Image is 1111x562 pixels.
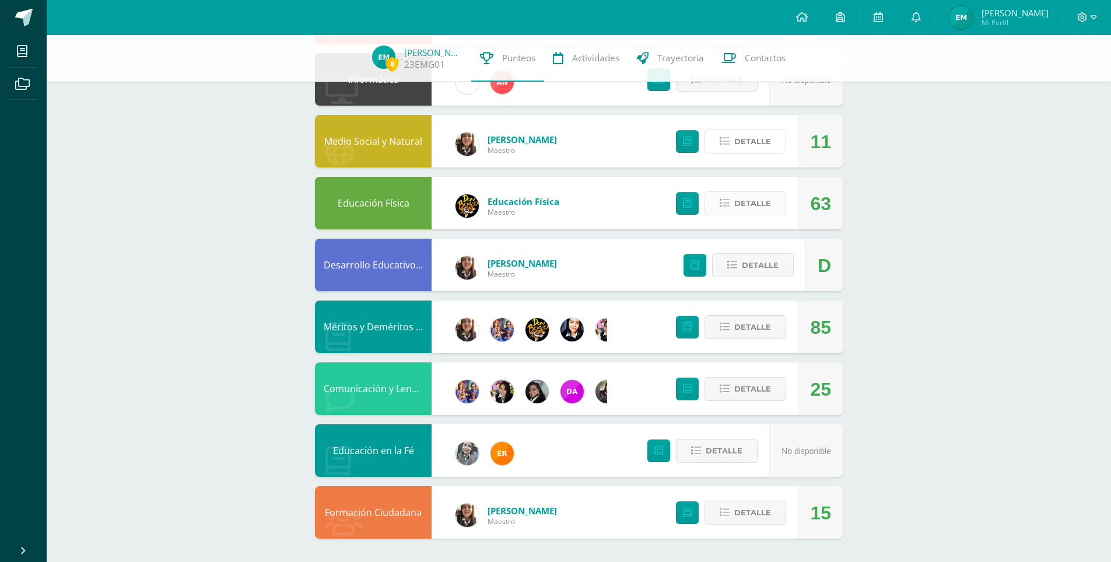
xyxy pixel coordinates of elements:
[745,52,786,64] span: Contactos
[781,446,831,456] span: No disponible
[560,380,584,403] img: 20293396c123fa1d0be50d4fd90c658f.png
[713,35,794,82] a: Contactos
[488,516,557,526] span: Maestro
[734,131,771,152] span: Detalle
[488,145,557,155] span: Maestro
[742,254,779,276] span: Detalle
[490,318,514,341] img: 3f4c0a665c62760dc8d25f6423ebedea.png
[488,196,559,207] span: Educación Física
[810,116,831,168] div: 11
[315,239,432,291] div: Desarrollo Educativo y Proyecto de Vida
[315,115,432,167] div: Medio Social y Natural
[455,442,479,465] img: cba4c69ace659ae4cf02a5761d9a2473.png
[818,239,831,292] div: D
[488,207,559,217] span: Maestro
[810,363,831,416] div: 25
[705,315,786,339] button: Detalle
[734,502,771,523] span: Detalle
[488,269,557,279] span: Maestro
[385,57,398,71] span: 8
[705,130,786,153] button: Detalle
[490,380,514,403] img: 282f7266d1216b456af8b3d5ef4bcc50.png
[455,132,479,156] img: 2000ab86f3df8f62229e1ec2f247c910.png
[315,362,432,415] div: Comunicación y Lenguaje L.3 (Inglés y Laboratorio)
[595,318,619,341] img: 282f7266d1216b456af8b3d5ef4bcc50.png
[657,52,704,64] span: Trayectoria
[734,193,771,214] span: Detalle
[544,35,628,82] a: Actividades
[488,257,557,269] span: [PERSON_NAME]
[810,487,831,539] div: 15
[525,380,549,403] img: 7bd163c6daa573cac875167af135d202.png
[455,71,479,94] img: cae4b36d6049cd6b8500bd0f72497672.png
[490,71,514,94] img: 35a1f8cfe552b0525d1a6bbd90ff6c8c.png
[315,177,432,229] div: Educación Física
[734,378,771,400] span: Detalle
[628,35,713,82] a: Trayectoria
[810,301,831,354] div: 85
[705,191,786,215] button: Detalle
[315,424,432,477] div: Educación en la Fé
[404,47,462,58] a: [PERSON_NAME]
[372,46,395,69] img: 8c14a80406261e4038450a0cddff8716.png
[706,440,742,462] span: Detalle
[734,316,771,338] span: Detalle
[676,439,758,463] button: Detalle
[315,486,432,539] div: Formación Ciudadana
[471,35,544,82] a: Punteos
[502,52,535,64] span: Punteos
[712,253,794,277] button: Detalle
[488,505,557,516] span: [PERSON_NAME]
[595,380,619,403] img: f727c7009b8e908c37d274233f9e6ae1.png
[949,6,973,29] img: 8c14a80406261e4038450a0cddff8716.png
[455,504,479,527] img: 2000ab86f3df8f62229e1ec2f247c910.png
[315,301,432,353] div: Méritos y Deméritos 1ro. Primaria ¨B¨
[455,380,479,403] img: 3f4c0a665c62760dc8d25f6423ebedea.png
[572,52,619,64] span: Actividades
[488,134,557,145] span: [PERSON_NAME]
[525,318,549,341] img: eda3c0d1caa5ac1a520cf0290d7c6ae4.png
[455,194,479,218] img: eda3c0d1caa5ac1a520cf0290d7c6ae4.png
[982,7,1049,19] span: [PERSON_NAME]
[810,177,831,230] div: 63
[404,58,445,71] a: 23EMG01
[455,256,479,280] img: 2000ab86f3df8f62229e1ec2f247c910.png
[455,318,479,341] img: 2000ab86f3df8f62229e1ec2f247c910.png
[982,18,1049,27] span: Mi Perfil
[705,501,786,525] button: Detalle
[490,442,514,465] img: 890e40971ad6f46e050b48f7f5834b7c.png
[560,318,584,341] img: 1ddc13d9596fa47974de451e3873c180.png
[705,377,786,401] button: Detalle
